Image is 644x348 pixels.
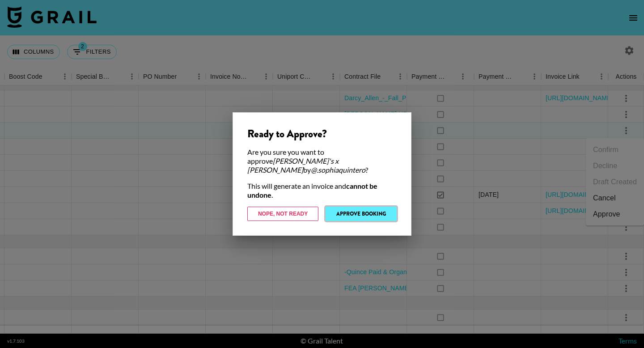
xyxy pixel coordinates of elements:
strong: cannot be undone [247,182,377,199]
div: This will generate an invoice and . [247,182,397,199]
button: Nope, Not Ready [247,207,318,221]
button: Approve Booking [326,207,397,221]
em: [PERSON_NAME]'s x [PERSON_NAME] [247,157,339,174]
div: Ready to Approve? [247,127,397,140]
div: Are you sure you want to approve by ? [247,148,397,174]
em: @ .sophiaquintero [311,166,365,174]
